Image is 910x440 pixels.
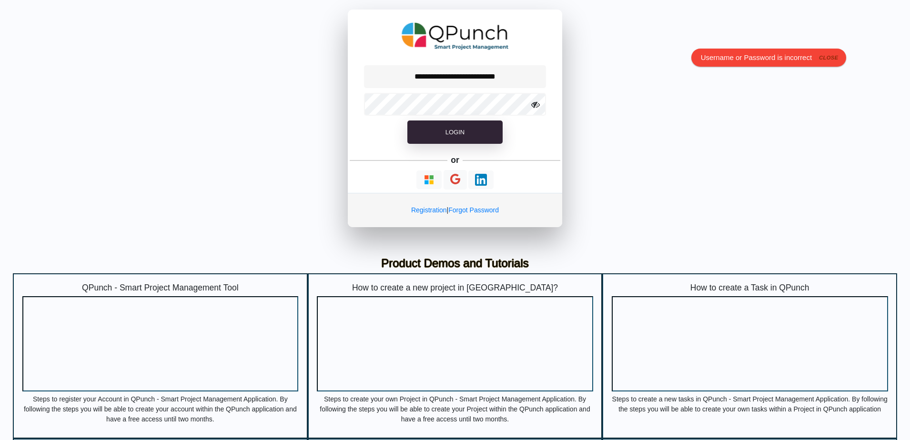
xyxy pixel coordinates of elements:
[423,174,435,186] img: Loading...
[317,283,593,293] h5: How to create a new project in [GEOGRAPHIC_DATA]?
[22,394,299,423] p: Steps to register your Account in QPunch - Smart Project Management Application. By following the...
[468,170,494,189] button: Continue With LinkedIn
[444,170,467,190] button: Continue With Google
[612,283,888,293] h5: How to create a Task in QPunch
[691,49,847,67] div: Username or Password is incorrect
[317,394,593,423] p: Steps to create your own Project in QPunch - Smart Project Management Application. By following t...
[612,394,888,423] p: Steps to create a new tasks in QPunch - Smart Project Management Application. By following the st...
[819,54,838,62] i: close
[416,170,442,189] button: Continue With Microsoft Azure
[475,174,487,186] img: Loading...
[22,283,299,293] h5: QPunch - Smart Project Management Tool
[348,193,562,227] div: |
[448,206,499,214] a: Forgot Password
[445,129,465,136] span: Login
[407,120,503,144] button: Login
[449,153,461,167] h5: or
[411,206,447,214] a: Registration
[402,19,509,53] img: QPunch
[20,257,890,270] h3: Product Demos and Tutorials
